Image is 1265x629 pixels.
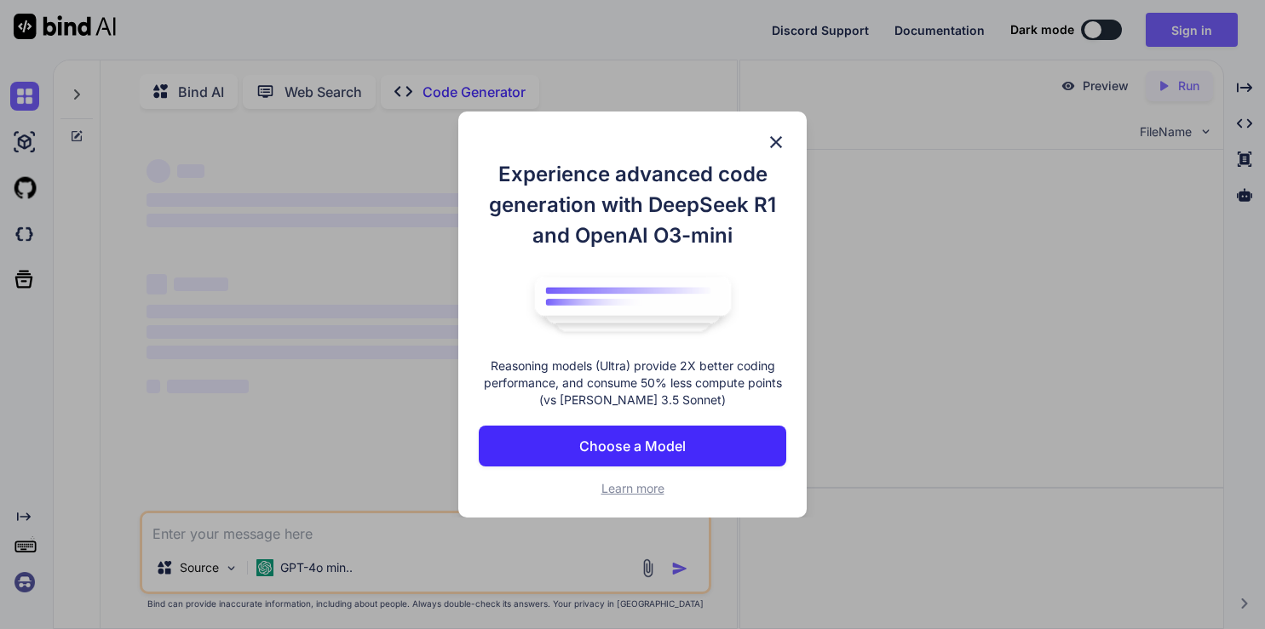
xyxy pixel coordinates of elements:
[479,159,785,251] h1: Experience advanced code generation with DeepSeek R1 and OpenAI O3-mini
[479,357,785,409] p: Reasoning models (Ultra) provide 2X better coding performance, and consume 50% less compute point...
[766,132,786,152] img: close
[479,426,785,466] button: Choose a Model
[522,268,744,341] img: bind logo
[579,436,686,456] p: Choose a Model
[601,481,664,495] span: Learn more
